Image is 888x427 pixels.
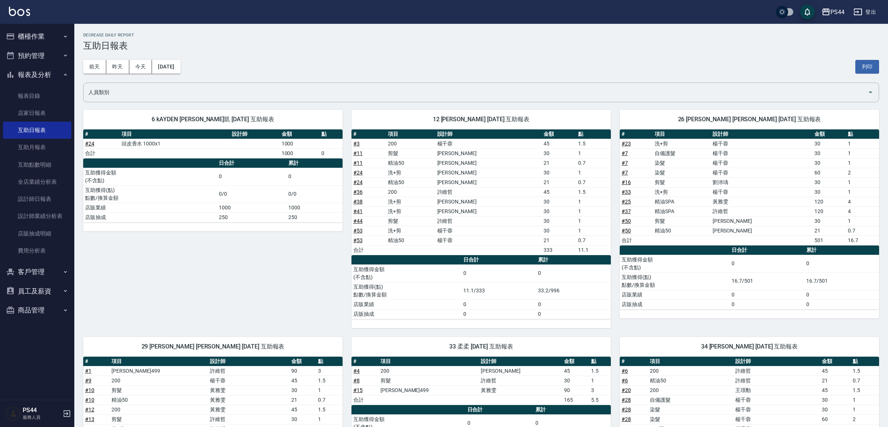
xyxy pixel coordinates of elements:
td: [PERSON_NAME] [435,206,542,216]
td: 許維哲 [733,366,820,376]
td: 16.7/501 [730,272,804,290]
a: #11 [353,160,363,166]
th: # [620,357,648,366]
button: Open [865,86,876,98]
a: #41 [353,208,363,214]
td: 45 [542,139,576,148]
td: 洗+剪 [653,139,710,148]
a: 設計師業績分析表 [3,208,71,225]
td: 250 [217,212,286,222]
td: 許維哲 [733,376,820,385]
td: 0 [804,255,879,272]
td: 合計 [351,395,379,405]
a: #28 [622,416,631,422]
th: 金額 [813,129,846,139]
a: #33 [622,189,631,195]
td: 1000 [286,203,343,212]
span: 34 [PERSON_NAME] [DATE] 互助報表 [629,343,870,350]
button: 前天 [83,60,106,74]
td: 楊千蓉 [711,158,813,168]
a: #6 [622,368,628,374]
td: 30 [289,385,316,395]
td: 1.5 [851,385,879,395]
td: 楊千蓉 [435,139,542,148]
th: # [620,129,653,139]
a: #7 [622,150,628,156]
button: 報表及分析 [3,65,71,84]
td: [PERSON_NAME] [435,197,542,206]
td: 精油SPA [653,197,710,206]
a: #7 [622,160,628,166]
td: 30 [542,206,576,216]
td: 30 [813,148,846,158]
button: 列印 [855,60,879,74]
button: 登出 [850,5,879,19]
td: 精油50 [648,376,734,385]
td: 王璟勳 [733,385,820,395]
th: 金額 [562,357,589,366]
th: 金額 [289,357,316,366]
th: 項目 [379,357,479,366]
td: 0 [804,299,879,309]
td: 洗+剪 [653,187,710,197]
a: #24 [353,170,363,176]
th: # [351,357,379,366]
a: #15 [353,387,363,393]
td: 1 [846,177,879,187]
td: 店販業績 [620,290,730,299]
td: 1 [851,395,879,405]
td: 染髮 [653,158,710,168]
td: 200 [386,139,435,148]
td: [PERSON_NAME] [435,158,542,168]
td: 0.7 [851,376,879,385]
th: 日合計 [461,255,536,265]
a: 互助月報表 [3,139,71,156]
button: 商品管理 [3,301,71,320]
td: 11.1 [576,245,611,255]
h5: PS44 [23,407,61,414]
th: 設計師 [435,129,542,139]
td: 合計 [620,235,653,245]
td: 合計 [351,245,386,255]
td: 3 [316,366,343,376]
td: 剪髮 [653,177,710,187]
td: 90 [289,366,316,376]
table: a dense table [620,129,879,245]
td: 33.2/996 [536,282,611,299]
td: 許維哲 [208,366,289,376]
td: 1 [576,148,611,158]
td: 1.5 [576,139,611,148]
td: 1000 [280,139,320,148]
td: 30 [813,139,846,148]
a: #24 [85,141,94,147]
td: 250 [286,212,343,222]
a: #10 [85,397,94,403]
td: 0 [536,299,611,309]
a: 全店業績分析表 [3,173,71,190]
span: 33 柔柔 [DATE] 互助報表 [360,343,602,350]
td: 許維哲 [479,376,562,385]
td: [PERSON_NAME]499 [379,385,479,395]
td: 30 [542,168,576,177]
th: 累計 [804,245,879,255]
td: 4 [846,197,879,206]
a: 互助日報表 [3,122,71,139]
td: [PERSON_NAME] [711,216,813,226]
td: 黃雅雯 [208,395,289,405]
td: 16.7/501 [804,272,879,290]
a: #16 [622,179,631,185]
a: #23 [622,141,631,147]
td: 洗+剪 [386,226,435,235]
td: 21 [542,158,576,168]
span: 29 [PERSON_NAME] [PERSON_NAME] [DATE] 互助報表 [92,343,334,350]
th: # [83,129,120,139]
th: 日合計 [217,158,286,168]
td: 1 [846,187,879,197]
td: 0 [217,168,286,185]
td: 501 [813,235,846,245]
a: #53 [353,237,363,243]
td: [PERSON_NAME] [711,226,813,235]
a: 報表目錄 [3,87,71,105]
td: 1.5 [576,187,611,197]
table: a dense table [351,357,611,405]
